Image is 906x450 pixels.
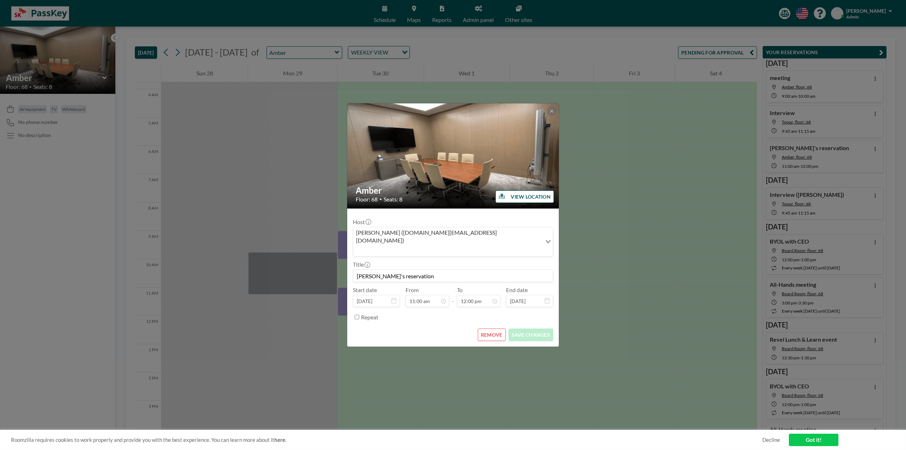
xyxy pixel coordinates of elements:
[452,289,454,304] span: -
[347,91,560,221] img: 537.gif
[384,196,402,203] span: Seats: 8
[495,190,554,203] button: VIEW LOCATION
[509,329,553,341] button: SAVE CHANGES
[353,261,369,268] label: Title
[506,286,528,294] label: End date
[274,437,286,443] a: here.
[356,196,378,203] span: Floor: 68
[356,185,551,196] h2: Amber
[353,218,371,226] label: Host
[457,286,463,294] label: To
[762,437,780,443] a: Decline
[478,329,506,341] button: REMOVE
[353,270,553,282] input: (No title)
[353,286,377,294] label: Start date
[789,434,838,446] a: Got it!
[379,196,382,202] span: •
[353,227,553,257] div: Search for option
[11,437,762,443] span: Roomzilla requires cookies to work properly and provide you with the best experience. You can lea...
[361,314,378,321] label: Repeat
[355,229,540,245] span: [PERSON_NAME] ([DOMAIN_NAME][EMAIL_ADDRESS][DOMAIN_NAME])
[406,286,419,294] label: From
[354,246,541,255] input: Search for option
